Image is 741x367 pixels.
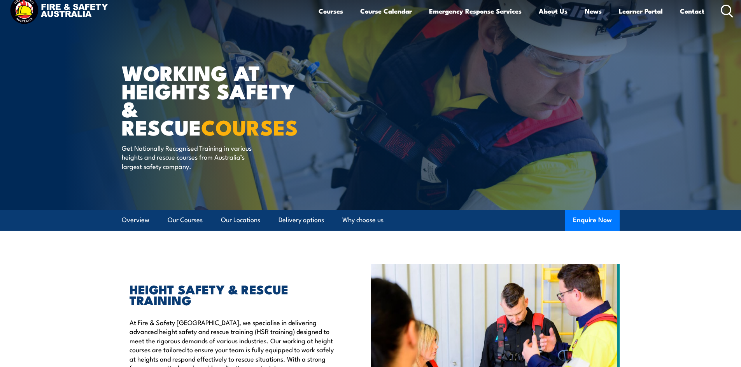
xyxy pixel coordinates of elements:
[122,143,264,170] p: Get Nationally Recognised Training in various heights and rescue courses from Australia’s largest...
[360,1,412,21] a: Course Calendar
[201,110,298,143] strong: COURSES
[539,1,568,21] a: About Us
[319,1,343,21] a: Courses
[279,210,324,230] a: Delivery options
[168,210,203,230] a: Our Courses
[122,63,314,136] h1: WORKING AT HEIGHTS SAFETY & RESCUE
[429,1,522,21] a: Emergency Response Services
[680,1,704,21] a: Contact
[342,210,384,230] a: Why choose us
[619,1,663,21] a: Learner Portal
[565,210,620,231] button: Enquire Now
[122,210,149,230] a: Overview
[130,284,335,305] h2: HEIGHT SAFETY & RESCUE TRAINING
[221,210,260,230] a: Our Locations
[585,1,602,21] a: News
